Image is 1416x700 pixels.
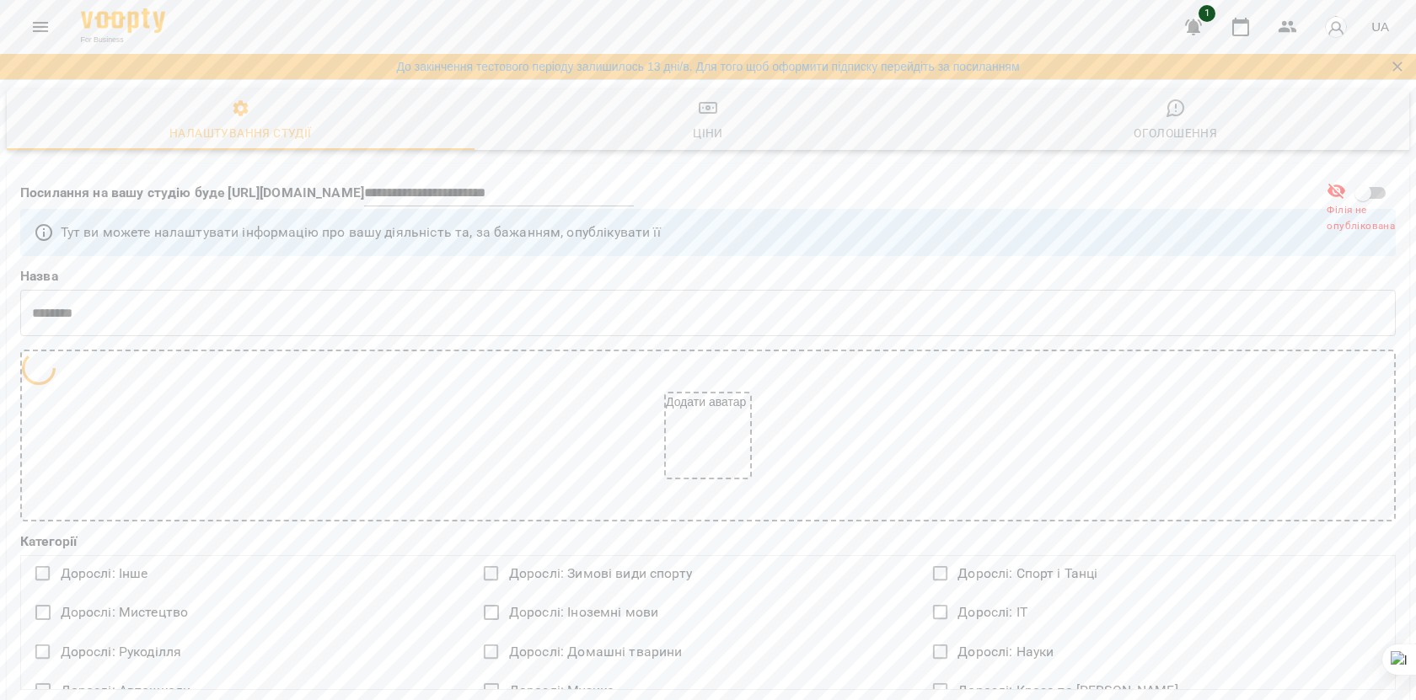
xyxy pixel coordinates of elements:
[509,602,658,623] span: Дорослі: Іноземні мови
[1134,123,1217,143] div: Оголошення
[1386,55,1409,78] button: Закрити сповіщення
[957,602,1027,623] span: Дорослі: IT
[81,8,165,33] img: Voopty Logo
[61,602,189,623] span: Дорослі: Мистецтво
[1199,5,1215,22] span: 1
[1365,11,1396,42] button: UA
[693,123,723,143] div: Ціни
[666,393,750,478] div: Додати аватар
[396,58,1019,75] a: До закінчення тестового періоду залишилось 13 дні/в. Для того щоб оформити підписку перейдіть за ...
[1371,18,1389,35] span: UA
[20,183,364,203] p: Посилання на вашу студію буде [URL][DOMAIN_NAME]
[1324,15,1348,39] img: avatar_s.png
[20,535,1396,548] label: Категорії
[957,564,1097,584] span: Дорослі: Спорт і Танці
[169,123,311,143] div: Налаштування студії
[957,642,1054,662] span: Дорослі: Науки
[81,35,165,45] span: For Business
[61,642,182,662] span: Дорослі: Рукоділля
[61,222,661,243] p: Тут ви можете налаштувати інформацію про вашу діяльність та, за бажанням, опублікувати її
[1327,202,1411,235] span: Філія не опублікована
[20,7,61,47] button: Menu
[509,564,692,584] span: Дорослі: Зимові види спорту
[20,270,1396,283] label: Назва
[61,564,148,584] span: Дорослі: Інше
[509,642,683,662] span: Дорослі: Домашні тварини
